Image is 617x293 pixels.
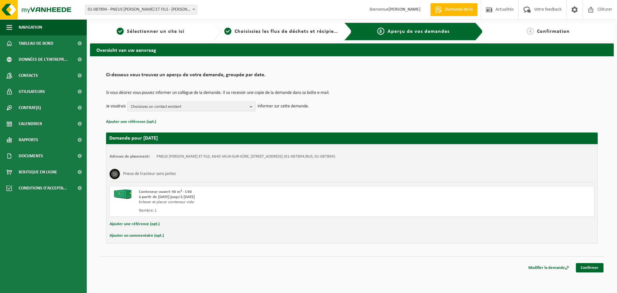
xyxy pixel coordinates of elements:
h2: Ci-dessous vous trouvez un aperçu de votre demande, groupée par date. [106,72,598,81]
div: Enlever et placer conteneur vide [139,200,378,205]
span: 2 [224,28,231,35]
span: Demande devis [443,6,474,13]
button: Ajouter une référence (opt.) [110,220,160,228]
a: Confirmer [576,263,604,272]
p: Si vous désirez vous pouvez informer un collègue de la demande. Il va recevoir une copie de la de... [106,91,598,95]
span: Sélectionner un site ici [127,29,184,34]
span: Contacts [19,68,38,84]
span: 1 [117,28,124,35]
div: Nombre: 1 [139,208,378,213]
button: Ajouter une référence (opt.) [106,118,156,126]
span: Contrat(s) [19,100,41,116]
span: Conteneur ouvert 40 m³ - C40 [139,190,192,194]
span: Utilisateurs [19,84,45,100]
span: Boutique en ligne [19,164,57,180]
span: Tableau de bord [19,35,53,51]
span: Calendrier [19,116,42,132]
span: Données de l'entrepr... [19,51,68,68]
strong: à partir de [DATE] jusqu'à [DATE] [139,195,195,199]
span: Navigation [19,19,42,35]
span: 4 [527,28,534,35]
strong: Adresse de placement: [110,154,150,159]
a: 1Sélectionner un site ici [93,28,208,35]
p: informer sur cette demande. [257,102,309,111]
span: Aperçu de vos demandes [388,29,450,34]
span: 3 [377,28,384,35]
span: Conditions d'accepta... [19,180,67,196]
h3: Pneus de tracteur sans jantes [123,169,176,179]
span: Confirmation [537,29,570,34]
strong: [PERSON_NAME] [389,7,421,12]
strong: Demande pour [DATE] [109,136,158,141]
button: Ajouter un commentaire (opt.) [110,232,164,240]
h2: Overzicht van uw aanvraag [90,43,614,56]
td: PNEUS [PERSON_NAME] ET FILS, 6640 VAUX-SUR-SÛRE, [STREET_ADDRESS] (01-087894/BUS, 01-087894) [156,154,335,159]
a: 2Choisissiez les flux de déchets et récipients [224,28,339,35]
p: Je voudrais [106,102,126,111]
button: Choisissez un contact existant [127,102,256,111]
span: 01-087894 - PNEUS ALBERT FERON ET FILS - VAUX-SUR-SÛRE [85,5,197,14]
span: Choisissiez les flux de déchets et récipients [235,29,342,34]
span: Rapports [19,132,38,148]
span: Choisissez un contact existant [131,102,247,112]
span: Documents [19,148,43,164]
img: HK-XC-40-GN-00.png [113,189,132,199]
a: Demande devis [430,3,478,16]
a: Modifier la demande [523,263,574,272]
